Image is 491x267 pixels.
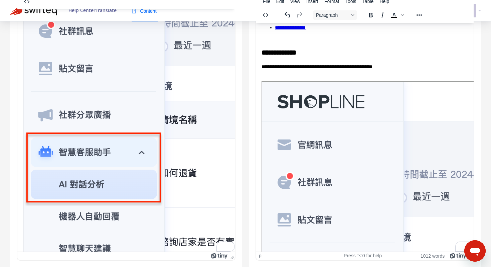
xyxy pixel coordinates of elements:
[17,9,235,252] iframe: Rich Text Area
[68,4,117,17] span: Help Center Translate
[228,252,235,260] div: Press the Up and Down arrow keys to resize the editor.
[259,253,262,259] div: p
[316,12,349,18] span: Paragraph
[313,10,357,20] button: Block Paragraph
[421,253,445,259] button: 1012 words
[365,10,376,20] button: Bold
[294,10,305,20] button: Redo
[414,10,425,20] button: Reveal or hide additional toolbar items
[450,253,467,258] a: Powered by Tiny
[377,10,388,20] button: Italic
[132,9,136,13] span: book
[328,253,397,259] div: Press ⌥0 for help
[388,10,405,20] div: Text color Black
[10,6,57,15] img: Swifteq
[211,253,228,258] a: Powered by Tiny
[132,8,157,14] span: Content
[282,10,293,20] button: Undo
[464,240,486,262] iframe: Button to launch messaging window
[256,23,474,252] iframe: Rich Text Area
